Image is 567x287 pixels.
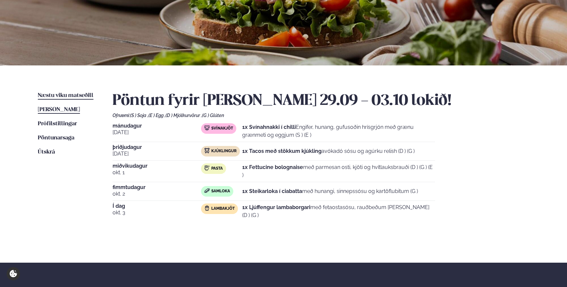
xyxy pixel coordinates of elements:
p: avókadó sósu og agúrku relish (D ) (G ) [242,147,415,155]
div: Ofnæmi: [113,113,529,118]
img: Lamb.svg [204,205,210,211]
strong: 1x Svínahnakki í chilli [242,124,296,130]
span: Pöntunarsaga [38,135,74,141]
span: [DATE] [113,129,201,136]
span: (E ) Egg , [148,113,166,118]
span: [PERSON_NAME] [38,107,80,112]
span: miðvikudagur [113,163,201,169]
span: fimmtudagur [113,185,201,190]
span: Næstu viku matseðill [38,93,93,98]
span: (S ) Soja , [130,113,148,118]
a: Pöntunarsaga [38,134,74,142]
strong: 1x Tacos með stökkum kjúkling [242,148,322,154]
img: pasta.svg [204,165,210,171]
span: Útskrá [38,149,55,155]
img: pork.svg [204,125,210,131]
p: með fetaostasósu, rauðbeðum [PERSON_NAME] (D ) (G ) [242,203,435,219]
span: okt. 3 [113,209,201,217]
a: Prófílstillingar [38,120,77,128]
span: okt. 1 [113,169,201,177]
a: [PERSON_NAME] [38,106,80,114]
span: Svínakjöt [211,126,233,131]
span: Kjúklingur [211,149,237,154]
strong: 1x Steikarloka í ciabatta [242,188,302,194]
span: Pasta [211,166,223,171]
img: sandwich-new-16px.svg [204,188,210,193]
span: Prófílstillingar [38,121,77,127]
span: þriðjudagur [113,145,201,150]
p: með hunangi, sinnepssósu og kartöflubitum (G ) [242,187,418,195]
p: með parmesan osti, kjöti og hvítlauksbrauði (D ) (G ) (E ) [242,163,435,179]
p: Engifer, hunang, gufusoðin hrísgrjón með grænu grænmeti og eggjum (S ) (E ) [242,123,435,139]
img: chicken.svg [204,148,210,153]
span: Í dag [113,203,201,209]
span: [DATE] [113,150,201,158]
h2: Pöntun fyrir [PERSON_NAME] 29.09 - 03.10 lokið! [113,92,529,110]
a: Útskrá [38,148,55,156]
a: Cookie settings [7,267,20,280]
span: Samloka [211,189,230,194]
span: (D ) Mjólkurvörur , [166,113,202,118]
strong: 1x Ljúffengur lambaborgari [242,204,310,210]
span: mánudagur [113,123,201,129]
span: okt. 2 [113,190,201,198]
a: Næstu viku matseðill [38,92,93,100]
span: Lambakjöt [211,206,235,211]
span: (G ) Glúten [202,113,224,118]
strong: 1x Fettucine bolognaise [242,164,303,170]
